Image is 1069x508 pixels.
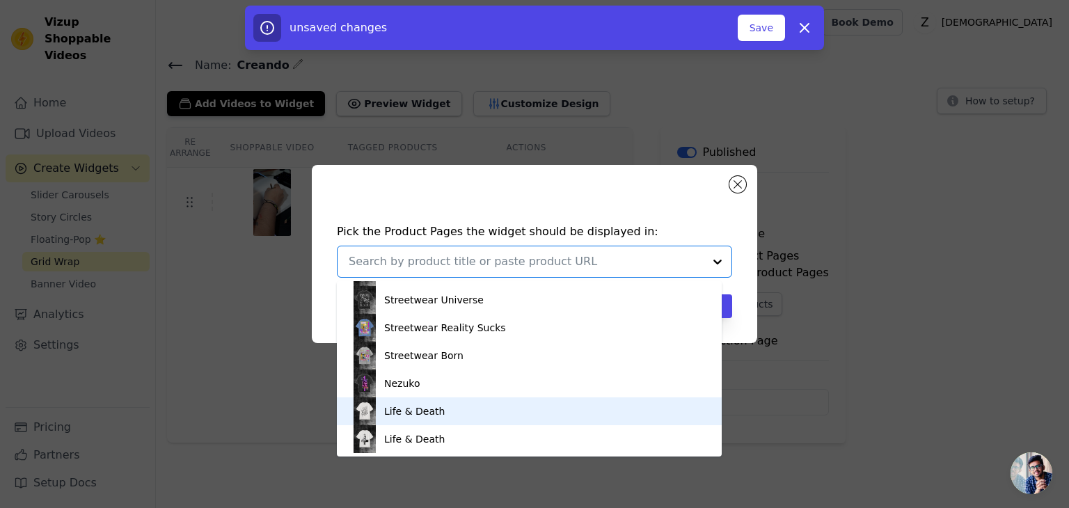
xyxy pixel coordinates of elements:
div: Life & Death [384,404,445,418]
img: product thumbnail [351,286,379,314]
button: Close modal [729,176,746,193]
div: Nezuko [384,376,420,390]
div: Life & Death [384,432,445,446]
div: Streetwear Born [384,349,464,363]
h4: Pick the Product Pages the widget should be displayed in: [337,223,732,240]
span: unsaved changes [290,21,387,34]
div: Streetwear Universe [384,293,484,307]
img: product thumbnail [351,425,379,453]
button: Save [738,15,785,41]
img: product thumbnail [351,314,379,342]
img: product thumbnail [351,370,379,397]
input: Search by product title or paste product URL [349,253,704,270]
a: Chat abierto [1011,452,1052,494]
img: product thumbnail [351,342,379,370]
div: Streetwear Reality Sucks [384,321,506,335]
img: product thumbnail [351,397,379,425]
